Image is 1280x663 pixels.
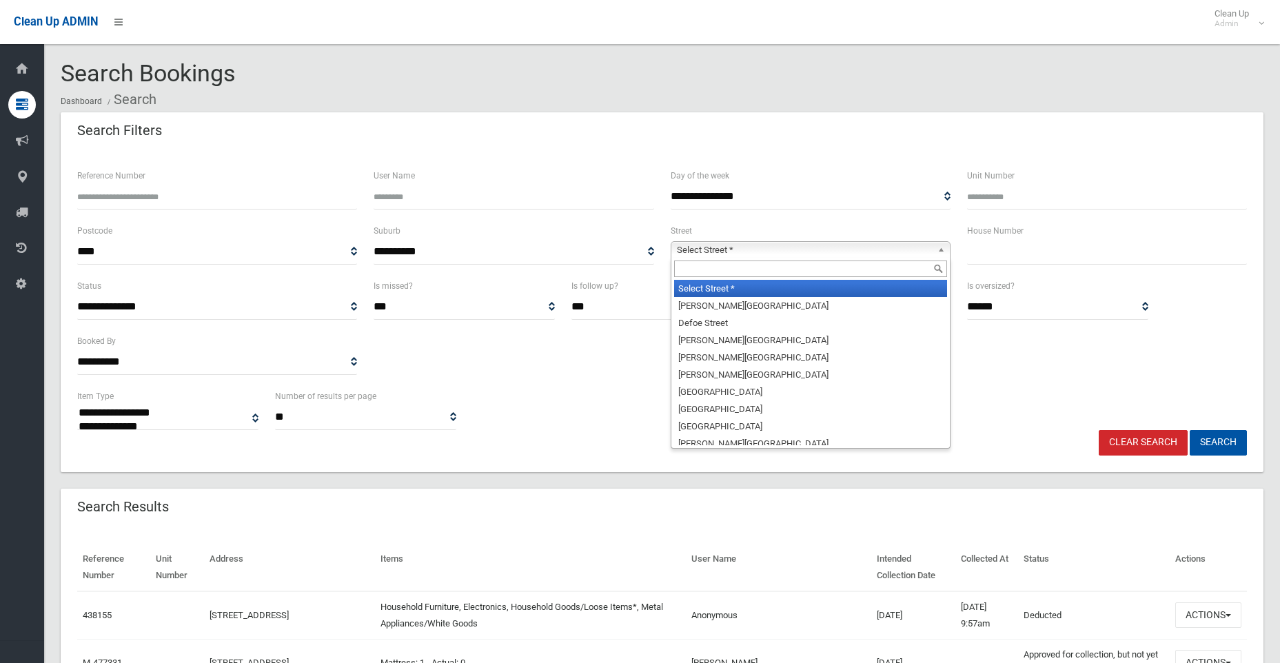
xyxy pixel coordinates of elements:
th: Unit Number [150,544,204,591]
label: Status [77,278,101,294]
a: Dashboard [61,96,102,106]
th: Status [1018,544,1170,591]
td: Anonymous [686,591,871,640]
span: Select Street * [677,242,932,258]
button: Search [1190,430,1247,456]
li: [GEOGRAPHIC_DATA] [674,418,947,435]
li: [PERSON_NAME][GEOGRAPHIC_DATA] [674,349,947,366]
li: [GEOGRAPHIC_DATA] [674,383,947,400]
label: Item Type [77,389,114,404]
li: [GEOGRAPHIC_DATA] [674,400,947,418]
td: Deducted [1018,591,1170,640]
label: House Number [967,223,1024,238]
li: [PERSON_NAME][GEOGRAPHIC_DATA] [674,331,947,349]
td: [DATE] [871,591,955,640]
span: Search Bookings [61,59,236,87]
label: Number of results per page [275,389,376,404]
th: Reference Number [77,544,150,591]
button: Actions [1175,602,1241,628]
span: Clean Up [1208,8,1263,29]
th: Address [204,544,375,591]
a: Clear Search [1099,430,1188,456]
li: Select Street * [674,280,947,297]
label: Postcode [77,223,112,238]
header: Search Results [61,493,185,520]
th: Actions [1170,544,1247,591]
th: User Name [686,544,871,591]
a: 438155 [83,610,112,620]
li: [PERSON_NAME][GEOGRAPHIC_DATA] [674,366,947,383]
td: [DATE] 9:57am [955,591,1018,640]
label: Reference Number [77,168,145,183]
label: Street [671,223,692,238]
label: Booked By [77,334,116,349]
th: Items [375,544,686,591]
label: User Name [374,168,415,183]
span: Clean Up ADMIN [14,15,98,28]
th: Intended Collection Date [871,544,955,591]
small: Admin [1215,19,1249,29]
td: Household Furniture, Electronics, Household Goods/Loose Items*, Metal Appliances/White Goods [375,591,686,640]
label: Is oversized? [967,278,1015,294]
label: Suburb [374,223,400,238]
th: Collected At [955,544,1018,591]
label: Is missed? [374,278,413,294]
li: [PERSON_NAME][GEOGRAPHIC_DATA] [674,297,947,314]
label: Unit Number [967,168,1015,183]
label: Day of the week [671,168,729,183]
a: [STREET_ADDRESS] [210,610,289,620]
li: Defoe Street [674,314,947,331]
header: Search Filters [61,117,179,144]
li: Search [104,87,156,112]
label: Is follow up? [571,278,618,294]
li: [PERSON_NAME][GEOGRAPHIC_DATA] [674,435,947,452]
